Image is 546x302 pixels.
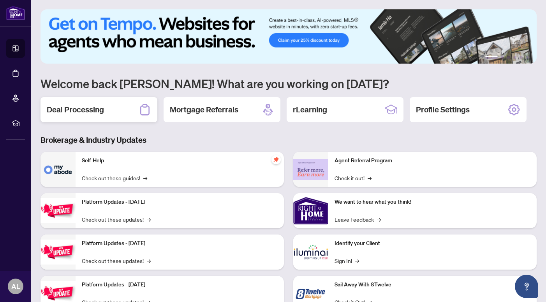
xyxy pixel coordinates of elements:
[335,198,530,206] p: We want to hear what you think!
[271,155,281,164] span: pushpin
[41,198,76,223] img: Platform Updates - July 21, 2025
[143,174,147,182] span: →
[485,56,498,59] button: 1
[335,156,530,165] p: Agent Referral Program
[41,76,537,91] h1: Welcome back [PERSON_NAME]! What are you working on [DATE]?
[82,281,278,289] p: Platform Updates - [DATE]
[526,56,529,59] button: 6
[501,56,504,59] button: 2
[41,152,76,187] img: Self-Help
[147,256,151,265] span: →
[6,6,25,20] img: logo
[335,256,359,265] a: Sign In!→
[515,275,538,298] button: Open asap
[507,56,510,59] button: 3
[82,215,151,224] a: Check out these updates!→
[147,215,151,224] span: →
[293,159,328,180] img: Agent Referral Program
[170,104,238,115] h2: Mortgage Referrals
[82,174,147,182] a: Check out these guides!→
[82,256,151,265] a: Check out these updates!→
[335,174,372,182] a: Check it out!→
[82,239,278,248] p: Platform Updates - [DATE]
[293,104,327,115] h2: rLearning
[368,174,372,182] span: →
[416,104,470,115] h2: Profile Settings
[355,256,359,265] span: →
[520,56,523,59] button: 5
[335,281,530,289] p: Sail Away With 8Twelve
[41,9,537,64] img: Slide 0
[377,215,381,224] span: →
[82,156,278,165] p: Self-Help
[513,56,516,59] button: 4
[335,239,530,248] p: Identify your Client
[293,234,328,270] img: Identify your Client
[293,193,328,228] img: We want to hear what you think!
[41,240,76,264] img: Platform Updates - July 8, 2025
[41,135,537,146] h3: Brokerage & Industry Updates
[11,281,20,292] span: AL
[47,104,104,115] h2: Deal Processing
[82,198,278,206] p: Platform Updates - [DATE]
[335,215,381,224] a: Leave Feedback→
